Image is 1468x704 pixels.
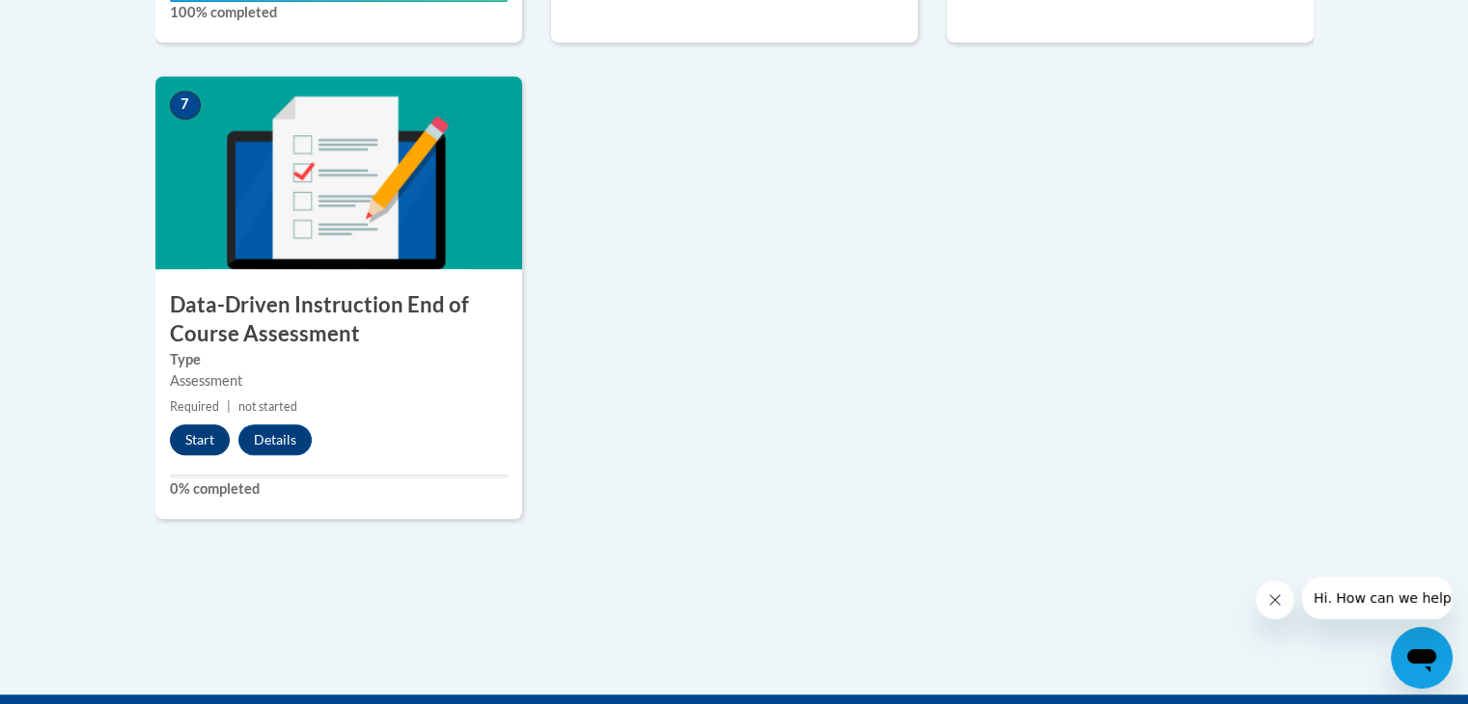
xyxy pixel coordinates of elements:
img: Course Image [155,76,522,269]
h3: Data-Driven Instruction End of Course Assessment [155,290,522,350]
span: Hi. How can we help? [12,14,156,29]
button: Start [170,424,230,455]
label: Type [170,349,508,370]
span: Required [170,399,219,414]
iframe: Button to launch messaging window [1391,627,1453,689]
button: Details [238,424,312,455]
iframe: Message from company [1302,577,1453,619]
span: 7 [170,91,201,120]
span: | [227,399,231,414]
div: Assessment [170,370,508,392]
label: 100% completed [170,2,508,23]
span: not started [238,399,297,414]
label: 0% completed [170,478,508,500]
iframe: Close message [1256,581,1294,619]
